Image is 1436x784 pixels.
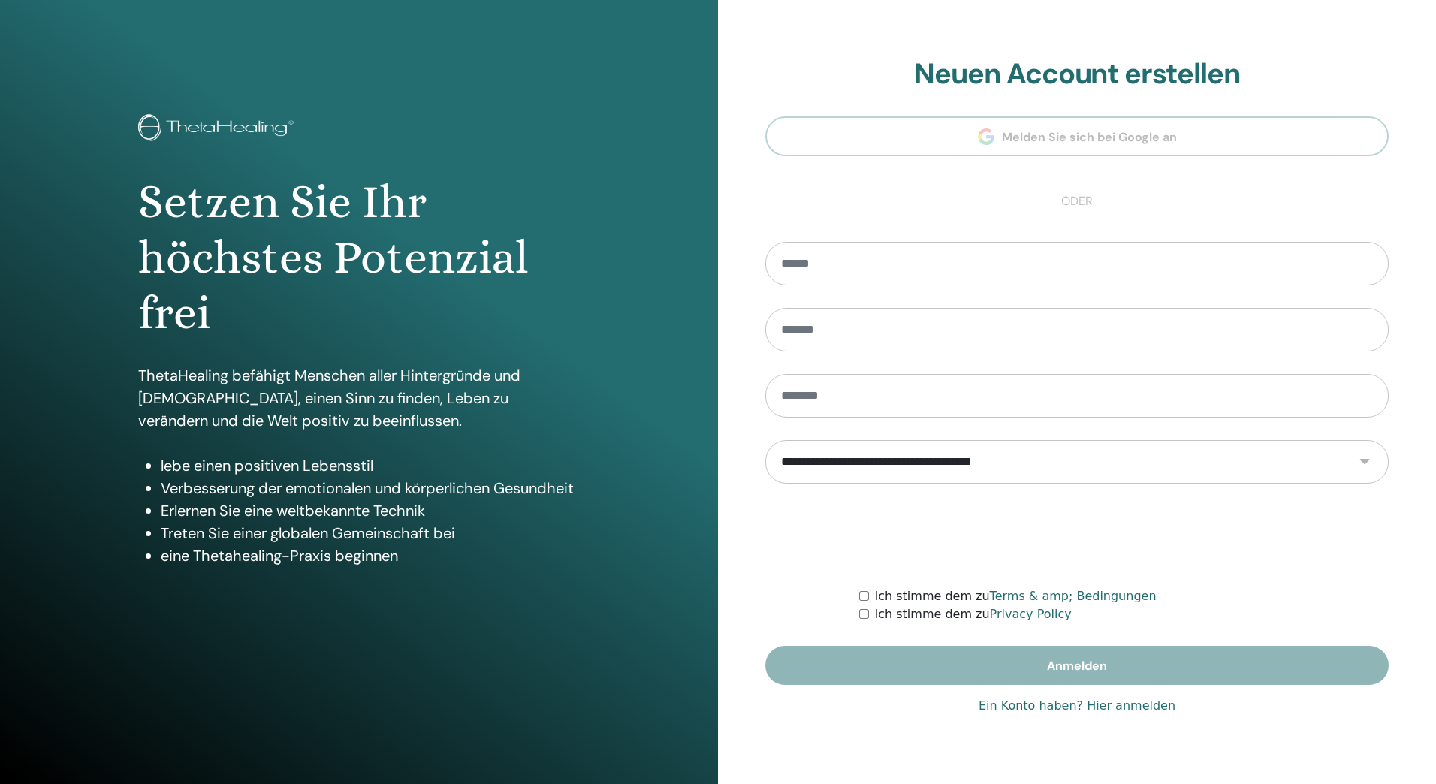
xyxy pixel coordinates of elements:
[990,589,1157,603] a: Terms & amp; Bedingungen
[765,57,1389,92] h2: Neuen Account erstellen
[963,506,1191,565] iframe: reCAPTCHA
[138,364,579,432] p: ThetaHealing befähigt Menschen aller Hintergründe und [DEMOGRAPHIC_DATA], einen Sinn zu finden, L...
[1054,192,1100,210] span: oder
[138,174,579,342] h1: Setzen Sie Ihr höchstes Potenzial frei
[875,587,1157,605] label: Ich stimme dem zu
[161,454,579,477] li: lebe einen positiven Lebensstil
[161,477,579,499] li: Verbesserung der emotionalen und körperlichen Gesundheit
[979,697,1175,715] a: Ein Konto haben? Hier anmelden
[161,522,579,544] li: Treten Sie einer globalen Gemeinschaft bei
[161,544,579,567] li: eine Thetahealing-Praxis beginnen
[990,607,1072,621] a: Privacy Policy
[875,605,1072,623] label: Ich stimme dem zu
[161,499,579,522] li: Erlernen Sie eine weltbekannte Technik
